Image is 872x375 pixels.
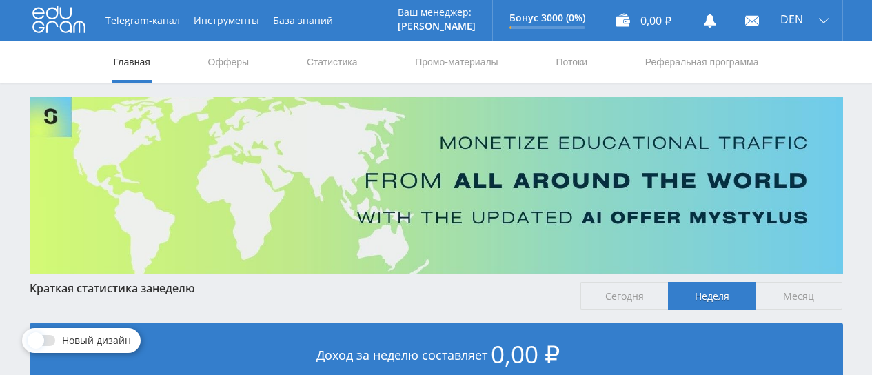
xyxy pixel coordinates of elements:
p: [PERSON_NAME] [398,21,476,32]
a: Главная [112,41,152,83]
span: 0,00 ₽ [491,338,560,370]
span: Месяц [756,282,843,310]
div: Краткая статистика за [30,282,567,294]
span: Новый дизайн [62,335,131,346]
img: Banner [30,97,843,274]
p: Ваш менеджер: [398,7,476,18]
span: Сегодня [580,282,668,310]
a: Статистика [305,41,359,83]
a: Офферы [207,41,251,83]
a: Промо-материалы [414,41,499,83]
a: Реферальная программа [644,41,760,83]
span: DEN [780,14,803,25]
span: неделю [152,281,195,296]
span: Неделя [668,282,756,310]
a: Потоки [554,41,589,83]
p: Бонус 3000 (0%) [509,12,585,23]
